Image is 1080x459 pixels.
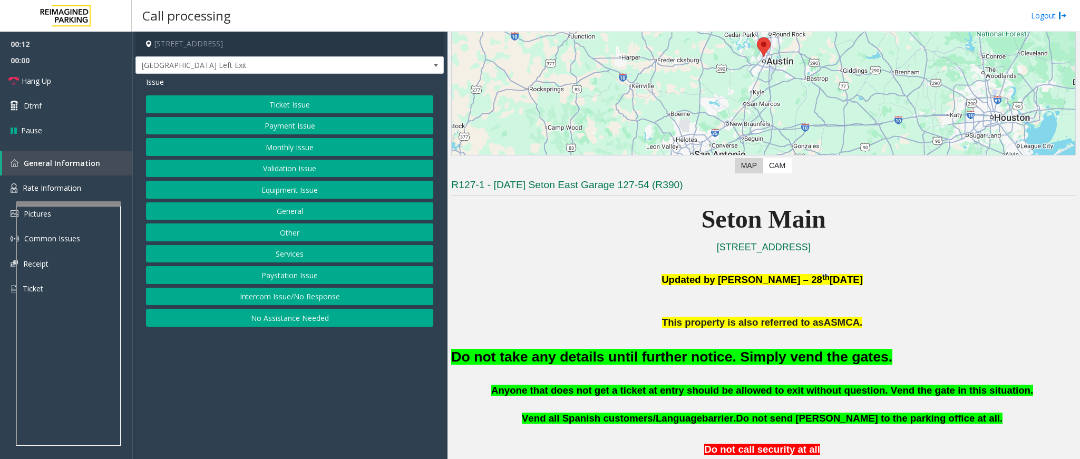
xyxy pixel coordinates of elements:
[22,75,51,86] span: Hang Up
[763,158,792,173] label: CAM
[146,223,433,241] button: Other
[757,37,771,57] div: 1201 West 38th Street, Austin, TX
[736,413,1003,424] span: Do not send [PERSON_NAME] to the parking office at all.
[451,349,892,365] font: Do not take any details until further notice. Simply vend the gates.
[11,183,17,193] img: 'icon'
[146,309,433,327] button: No Assistance Needed
[1058,10,1067,21] img: logout
[146,266,433,284] button: Paystation Issue
[136,57,382,74] span: [GEOGRAPHIC_DATA] Left Exit
[522,413,702,424] span: Vend all Spanish customers/Language
[822,273,830,281] span: th
[451,178,1076,196] h3: R127-1 - [DATE] Seton East Garage 127-54 (R390)
[135,32,444,56] h4: [STREET_ADDRESS]
[24,100,42,111] span: Dtmf
[11,210,18,217] img: 'icon'
[146,181,433,199] button: Equipment Issue
[137,3,236,28] h3: Call processing
[702,413,736,424] span: barrier.
[702,205,826,233] span: Seton Main
[11,159,18,167] img: 'icon'
[11,260,18,267] img: 'icon'
[146,202,433,220] button: General
[704,444,820,455] span: Do not call security at all
[824,317,863,328] span: ASMCA.
[662,317,824,328] span: This property is also referred to as
[146,245,433,263] button: Services
[146,138,433,156] button: Monthly Issue
[146,76,164,87] span: Issue
[24,158,100,168] span: General Information
[146,160,433,178] button: Validation Issue
[11,235,19,243] img: 'icon'
[1031,10,1067,21] a: Logout
[830,274,863,285] span: [DATE]
[146,117,433,135] button: Payment Issue
[717,242,811,252] a: [STREET_ADDRESS]
[146,95,433,113] button: Ticket Issue
[23,183,81,193] span: Rate Information
[21,125,42,136] span: Pause
[2,151,132,175] a: General Information
[661,274,822,285] span: Updated by [PERSON_NAME] – 28
[491,385,1033,396] span: Anyone that does not get a ticket at entry should be allowed to exit without question. Vend the g...
[11,284,17,294] img: 'icon'
[146,288,433,306] button: Intercom Issue/No Response
[735,158,763,173] label: Map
